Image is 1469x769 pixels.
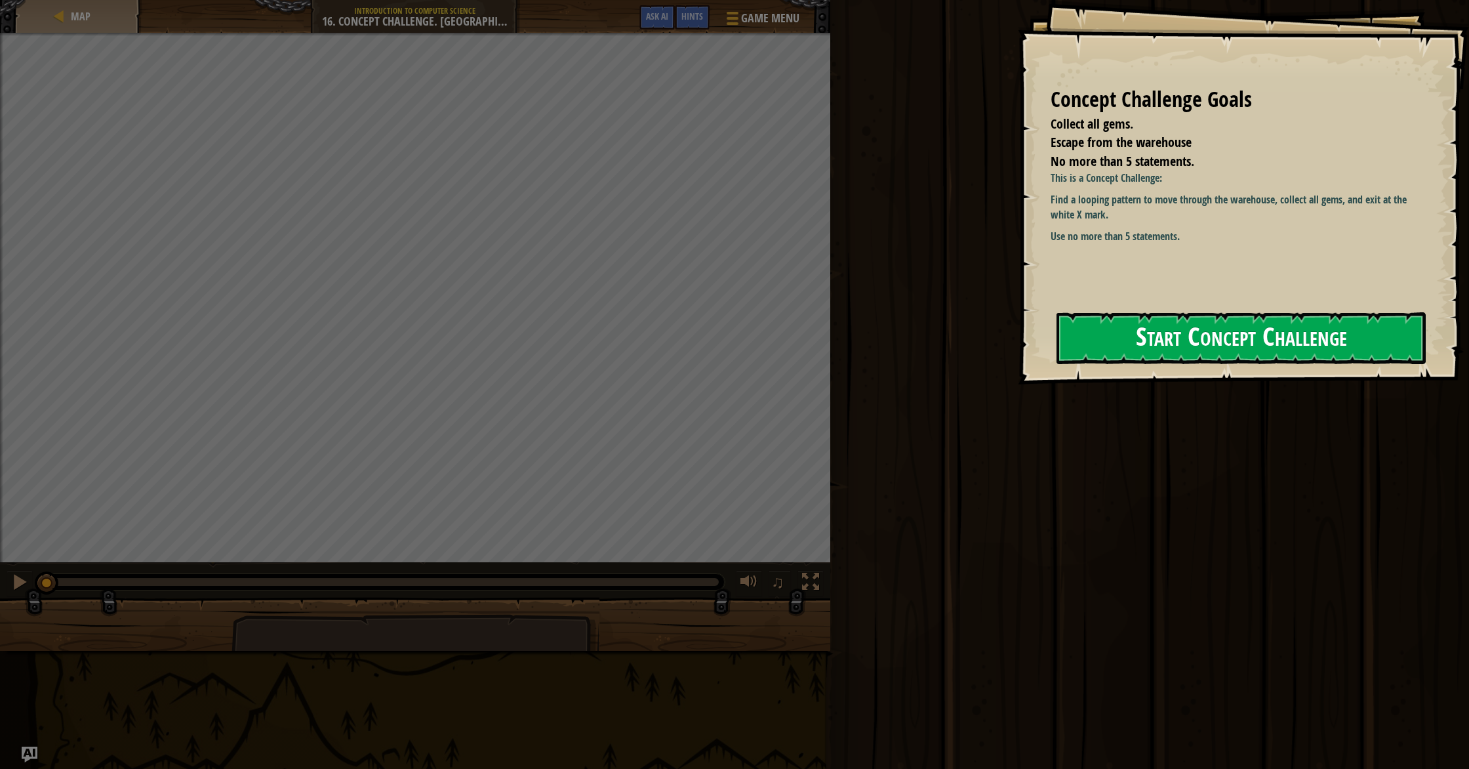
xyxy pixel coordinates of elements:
button: ⌘ + P: Pause [7,570,33,597]
a: Map [67,9,91,24]
p: This is a Concept Challenge: [1051,171,1423,186]
span: Game Menu [741,10,799,27]
strong: Use no more than 5 statements. [1051,229,1180,243]
li: Collect all gems. [1034,115,1420,134]
button: Game Menu [716,5,807,36]
button: Ask AI [639,5,675,30]
p: Find a looping pattern to move through the warehouse, collect all gems, and exit at the white X m... [1051,192,1423,222]
span: Escape from the warehouse [1051,133,1192,151]
button: ♫ [769,570,791,597]
span: ♫ [771,572,784,592]
span: Hints [681,10,703,22]
span: Collect all gems. [1051,115,1133,133]
div: Concept Challenge Goals [1051,85,1423,115]
button: Start Concept Challenge [1056,312,1426,364]
span: Map [71,9,91,24]
span: No more than 5 statements. [1051,152,1194,170]
li: Escape from the warehouse [1034,133,1420,152]
button: Ask AI [22,747,37,762]
span: Ask AI [646,10,668,22]
button: Adjust volume [736,570,762,597]
li: No more than 5 statements. [1034,152,1420,171]
button: Toggle fullscreen [797,570,824,597]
